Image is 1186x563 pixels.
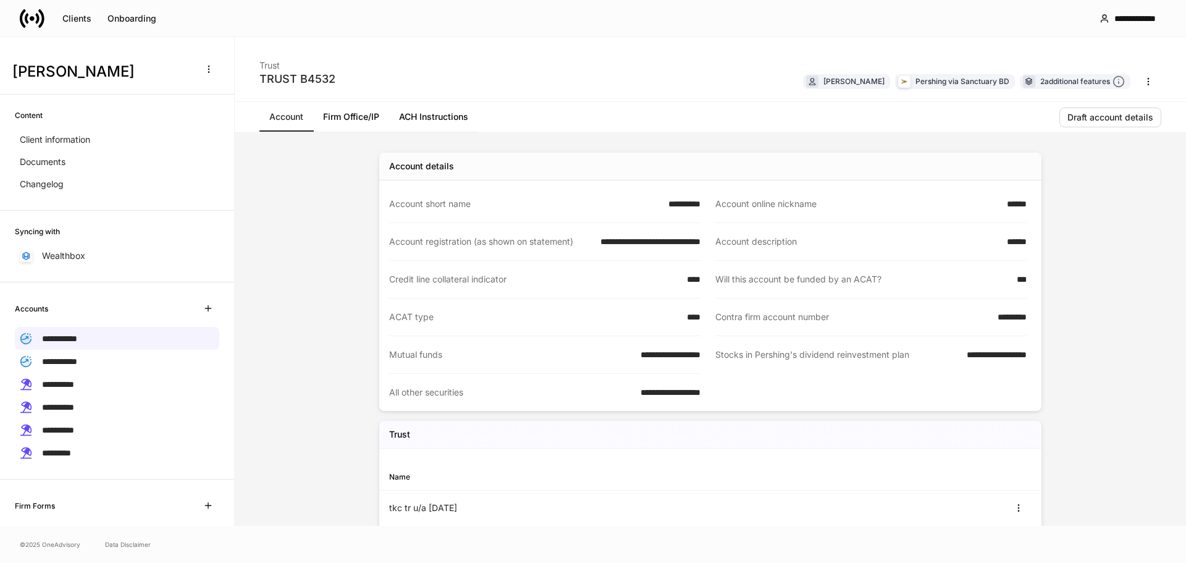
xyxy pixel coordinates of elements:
a: Data Disclaimer [105,540,151,549]
div: Draft account details [1067,113,1153,122]
div: Account online nickname [715,198,999,210]
button: Draft account details [1059,108,1161,127]
p: Documents [20,156,65,168]
a: Firm Office/IP [313,102,389,132]
div: Account short name [389,198,661,210]
a: Client information [15,129,219,151]
h3: [PERSON_NAME] [12,62,191,82]
h6: Syncing with [15,226,60,237]
div: tkc tr u/a [DATE] [389,502,710,514]
div: Credit line collateral indicator [389,273,679,286]
p: Wealthbox [42,250,85,262]
button: Onboarding [99,9,164,28]
h5: Trust [389,428,410,441]
div: Will this account be funded by an ACAT? [715,273,1009,286]
div: Contra firm account number [715,311,990,323]
div: Trust [259,52,335,72]
p: Changelog [20,178,64,190]
div: Name [389,471,710,483]
div: Account description [715,235,999,248]
div: Account registration (as shown on statement) [389,235,593,248]
div: [PERSON_NAME] [823,75,885,87]
div: Pershing via Sanctuary BD [915,75,1009,87]
h6: Firm Forms [15,500,55,512]
a: Changelog [15,173,219,195]
button: Clients [54,9,99,28]
div: Account details [389,160,454,172]
span: © 2025 OneAdvisory [20,540,80,549]
div: Onboarding [107,14,156,23]
div: 2 additional features [1040,75,1125,88]
a: Account [259,102,313,132]
div: Mutual funds [389,349,633,361]
a: Wealthbox [15,245,219,267]
a: Documents [15,151,219,173]
div: TRUST B4532 [259,72,335,87]
div: Stocks in Pershing's dividend reinvestment plan [715,349,959,362]
a: ACH Instructions [389,102,478,132]
h6: Accounts [15,303,48,315]
div: ACAT type [389,311,679,323]
p: Client information [20,133,90,146]
div: Clients [62,14,91,23]
div: All other securities [389,386,633,399]
h6: Content [15,109,43,121]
